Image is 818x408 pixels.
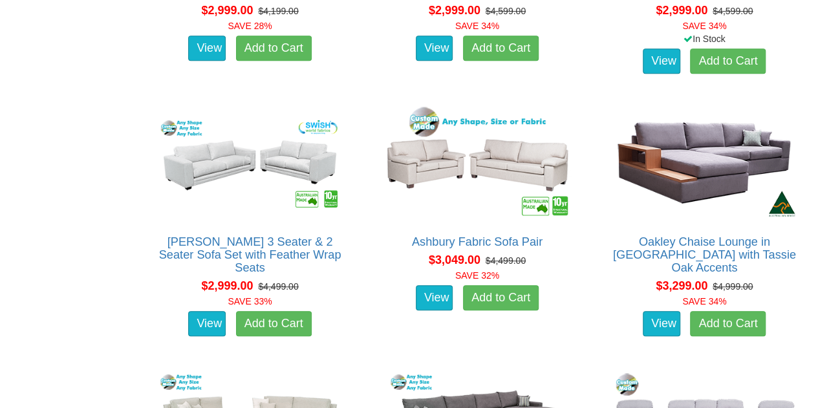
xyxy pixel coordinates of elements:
font: SAVE 28% [228,21,272,31]
a: Add to Cart [690,48,766,74]
del: $4,199.00 [258,6,298,16]
del: $4,599.00 [713,6,753,16]
img: Ashbury Fabric Sofa Pair [380,103,574,222]
a: Oakley Chaise Lounge in [GEOGRAPHIC_DATA] with Tassie Oak Accents [613,235,796,274]
span: $3,049.00 [429,253,480,266]
img: Erika 3 Seater & 2 Seater Sofa Set with Feather Wrap Seats [153,103,347,222]
img: Oakley Chaise Lounge in Fabric with Tassie Oak Accents [608,103,801,222]
a: View [643,48,680,74]
font: SAVE 34% [455,21,499,31]
font: SAVE 34% [682,296,726,306]
a: [PERSON_NAME] 3 Seater & 2 Seater Sofa Set with Feather Wrap Seats [159,235,341,274]
span: $2,999.00 [201,4,253,17]
font: SAVE 33% [228,296,272,306]
a: Add to Cart [236,311,312,337]
span: $3,299.00 [656,279,707,292]
span: $2,999.00 [429,4,480,17]
font: SAVE 34% [682,21,726,31]
a: Add to Cart [236,36,312,61]
del: $4,499.00 [258,281,298,292]
a: Add to Cart [690,311,766,337]
a: View [416,285,453,311]
span: $2,999.00 [656,4,707,17]
del: $4,999.00 [713,281,753,292]
a: View [188,36,226,61]
a: View [643,311,680,337]
font: SAVE 32% [455,270,499,281]
div: In Stock [598,32,811,45]
a: View [416,36,453,61]
a: Add to Cart [463,285,539,311]
a: Ashbury Fabric Sofa Pair [412,235,543,248]
del: $4,499.00 [486,255,526,266]
del: $4,599.00 [486,6,526,16]
a: View [188,311,226,337]
a: Add to Cart [463,36,539,61]
span: $2,999.00 [201,279,253,292]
